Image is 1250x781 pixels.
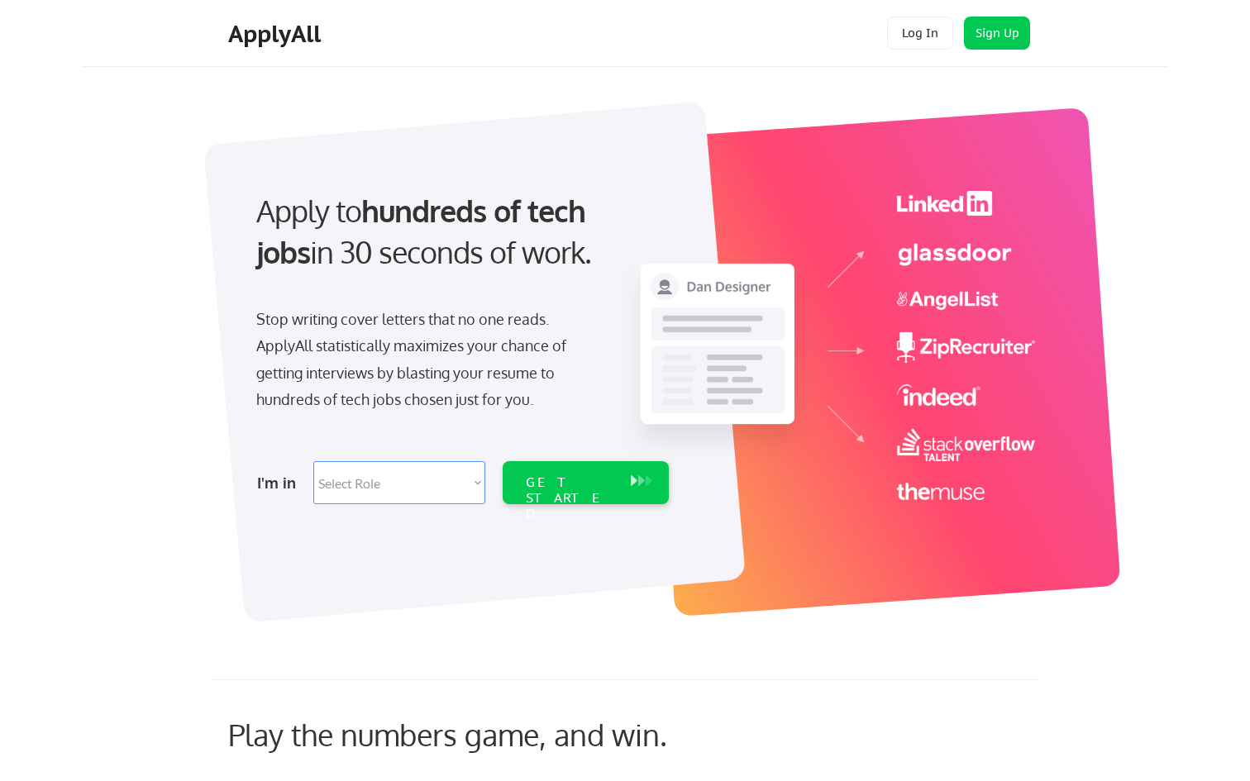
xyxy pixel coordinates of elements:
div: GET STARTED [526,474,614,522]
div: Stop writing cover letters that no one reads. ApplyAll statistically maximizes your chance of get... [256,306,596,413]
div: I'm in [257,469,303,496]
button: Log In [887,17,953,50]
button: Sign Up [964,17,1030,50]
div: Apply to in 30 seconds of work. [256,190,662,274]
div: Play the numbers game, and win. [228,717,741,752]
strong: hundreds of tech jobs [256,192,593,270]
div: ApplyAll [228,20,326,48]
